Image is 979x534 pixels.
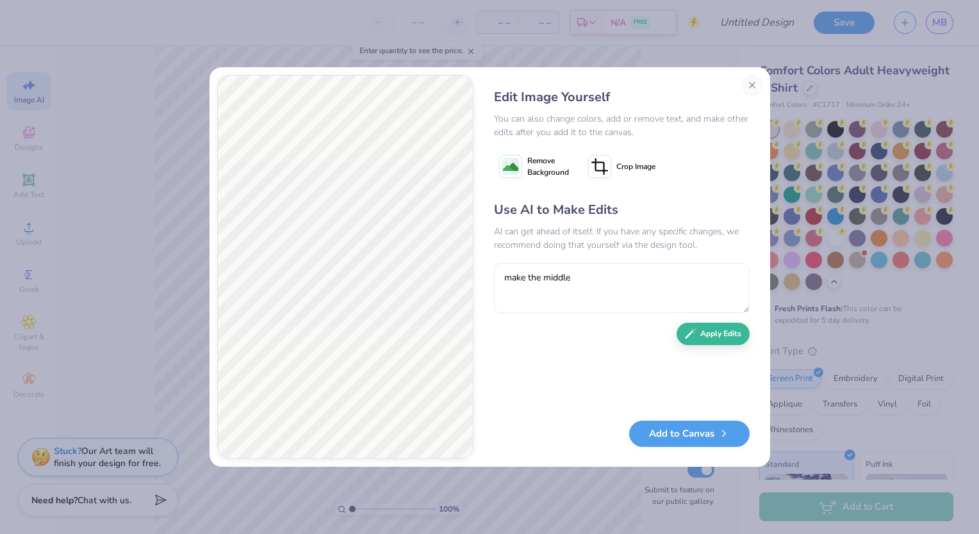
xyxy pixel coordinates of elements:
div: Use AI to Make Edits [494,200,750,220]
div: AI can get ahead of itself. If you have any specific changes, we recommend doing that yourself vi... [494,225,750,252]
textarea: make the middle [494,263,750,313]
button: Crop Image [583,150,663,182]
button: Apply Edits [677,323,750,345]
span: Remove Background [527,155,569,178]
div: Edit Image Yourself [494,88,750,107]
button: Remove Background [494,150,574,182]
button: Add to Canvas [629,421,750,447]
button: Close [742,75,762,95]
span: Crop Image [616,161,655,172]
div: You can also change colors, add or remove text, and make other edits after you add it to the canvas. [494,112,750,139]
